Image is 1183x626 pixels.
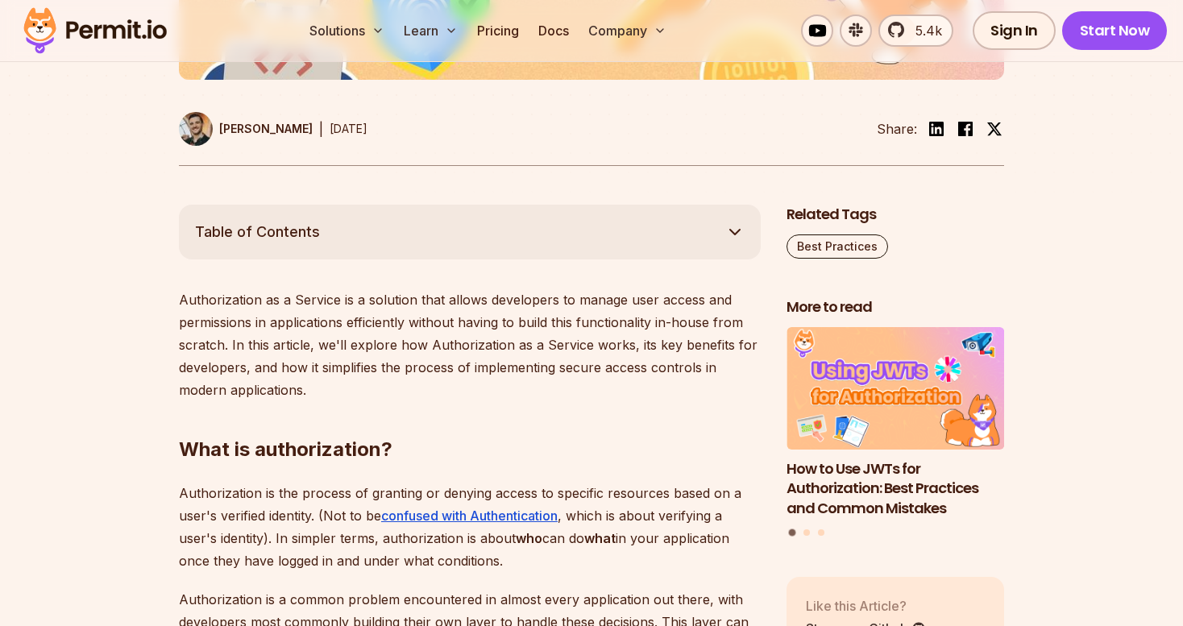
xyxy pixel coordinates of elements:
[1062,11,1168,50] a: Start Now
[330,122,367,135] time: [DATE]
[927,119,946,139] img: linkedin
[219,121,313,137] p: [PERSON_NAME]
[319,119,323,139] div: |
[584,530,616,546] strong: what
[179,372,761,462] h2: What is authorization?
[803,529,810,536] button: Go to slide 2
[956,119,975,139] img: facebook
[906,21,942,40] span: 5.4k
[16,3,174,58] img: Permit logo
[195,221,320,243] span: Table of Contents
[582,15,673,47] button: Company
[179,112,313,146] a: [PERSON_NAME]
[787,205,1004,225] h2: Related Tags
[787,297,1004,317] h2: More to read
[973,11,1056,50] a: Sign In
[397,15,464,47] button: Learn
[878,15,953,47] a: 5.4k
[877,119,917,139] li: Share:
[179,205,761,259] button: Table of Contents
[787,459,1004,519] h3: How to Use JWTs for Authorization: Best Practices and Common Mistakes
[179,482,761,572] p: Authorization is the process of granting or denying access to specific resources based on a user'...
[303,15,391,47] button: Solutions
[787,327,1004,519] a: How to Use JWTs for Authorization: Best Practices and Common MistakesHow to Use JWTs for Authoriz...
[789,529,796,536] button: Go to slide 1
[532,15,575,47] a: Docs
[516,530,542,546] strong: who
[787,327,1004,538] div: Posts
[179,112,213,146] img: Daniel Bass
[806,596,926,616] p: Like this Article?
[787,327,1004,450] img: How to Use JWTs for Authorization: Best Practices and Common Mistakes
[818,529,824,536] button: Go to slide 3
[381,508,558,524] a: confused with Authentication
[986,121,1002,137] img: twitter
[787,327,1004,519] li: 1 of 3
[179,288,761,401] p: Authorization as a Service is a solution that allows developers to manage user access and permiss...
[471,15,525,47] a: Pricing
[787,234,888,259] a: Best Practices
